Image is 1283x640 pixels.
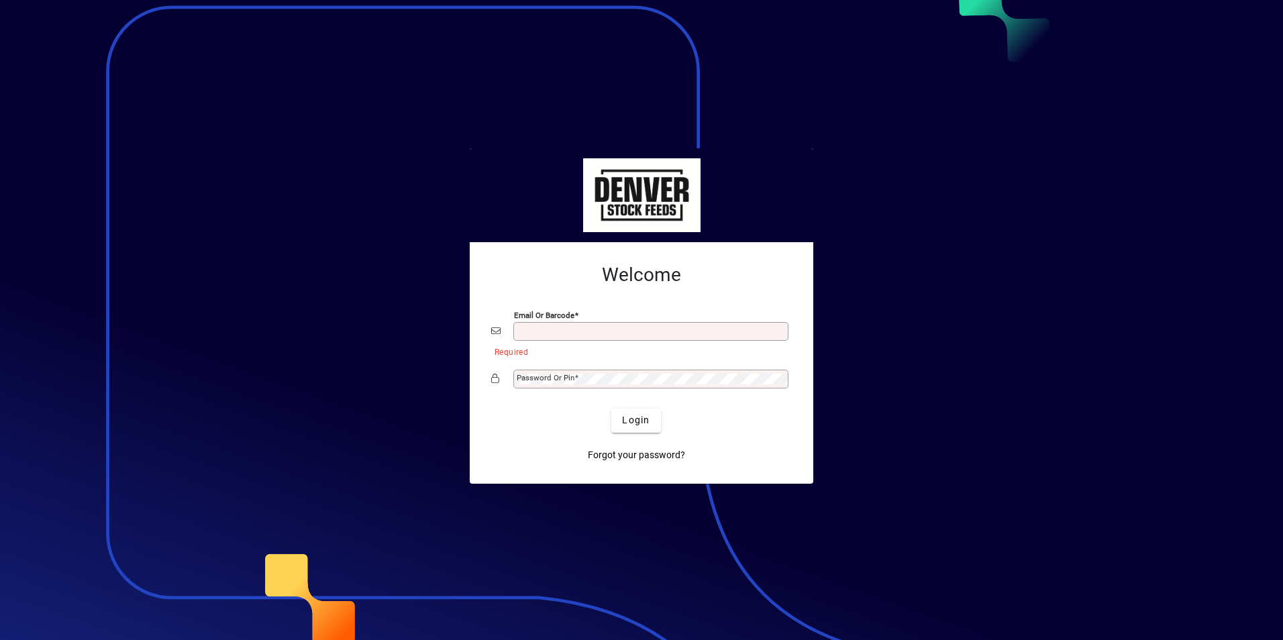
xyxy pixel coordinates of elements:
[514,310,574,319] mat-label: Email or Barcode
[588,448,685,462] span: Forgot your password?
[582,443,690,468] a: Forgot your password?
[491,264,792,286] h2: Welcome
[495,344,781,358] mat-error: Required
[611,409,660,433] button: Login
[517,373,574,382] mat-label: Password or Pin
[622,413,650,427] span: Login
